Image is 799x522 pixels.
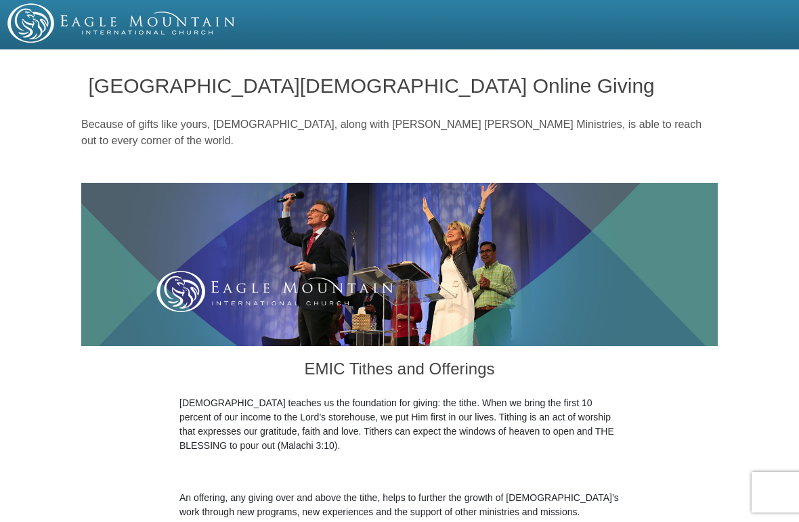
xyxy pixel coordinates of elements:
[179,491,620,519] p: An offering, any giving over and above the tithe, helps to further the growth of [DEMOGRAPHIC_DAT...
[81,116,718,149] p: Because of gifts like yours, [DEMOGRAPHIC_DATA], along with [PERSON_NAME] [PERSON_NAME] Ministrie...
[7,3,236,43] img: EMIC
[89,74,711,97] h1: [GEOGRAPHIC_DATA][DEMOGRAPHIC_DATA] Online Giving
[179,346,620,396] h3: EMIC Tithes and Offerings
[179,396,620,453] p: [DEMOGRAPHIC_DATA] teaches us the foundation for giving: the tithe. When we bring the first 10 pe...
